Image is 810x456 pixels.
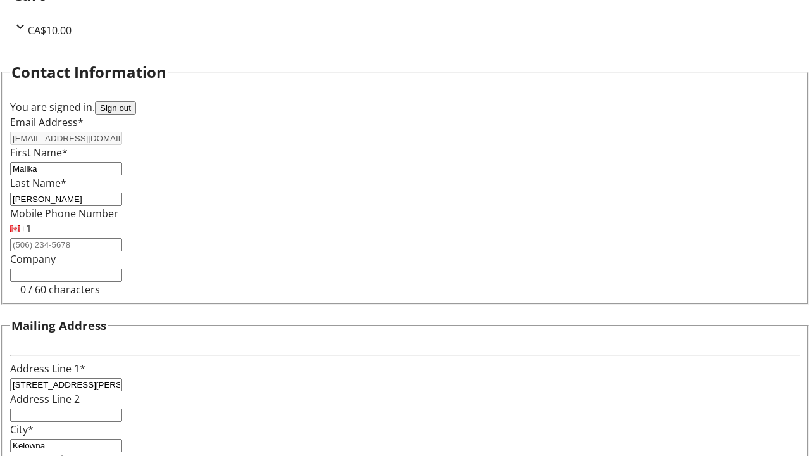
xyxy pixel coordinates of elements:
label: Email Address* [10,115,84,129]
h2: Contact Information [11,61,166,84]
span: CA$10.00 [28,23,72,37]
label: Address Line 2 [10,392,80,406]
label: Last Name* [10,176,66,190]
input: Address [10,378,122,391]
input: City [10,439,122,452]
label: Company [10,252,56,266]
tr-character-limit: 0 / 60 characters [20,282,100,296]
input: (506) 234-5678 [10,238,122,251]
label: City* [10,422,34,436]
div: You are signed in. [10,99,800,115]
label: Mobile Phone Number [10,206,118,220]
h3: Mailing Address [11,317,106,334]
button: Sign out [95,101,136,115]
label: First Name* [10,146,68,160]
label: Address Line 1* [10,362,85,376]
